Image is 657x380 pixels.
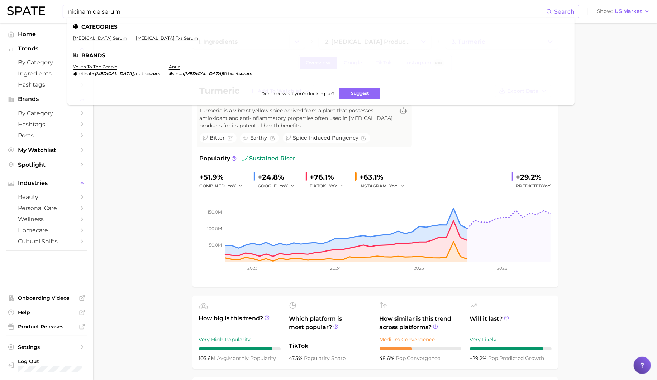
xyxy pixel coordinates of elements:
[200,107,395,130] span: Turmeric is a vibrant yellow spice derived from a plant that possesses antioxidant and anti-infla...
[470,335,552,344] div: Very Likely
[6,119,87,130] a: Hashtags
[18,216,75,223] span: wellness
[6,178,87,189] button: Industries
[146,71,160,76] em: serum
[361,136,366,141] button: Flag as miscategorized or irrelevant
[6,356,87,374] a: Log out. Currently logged in with e-mail vsananikone@elizabethmott.com.
[6,191,87,203] a: beauty
[242,154,296,163] span: sustained riser
[470,315,552,332] span: Will it last?
[18,205,75,211] span: personal care
[6,225,87,236] a: homecare
[18,96,75,102] span: Brands
[304,355,346,361] span: popularity share
[6,214,87,225] a: wellness
[18,238,75,245] span: cultural shifts
[516,171,551,183] div: +29.2%
[289,355,304,361] span: 47.5%
[289,315,371,338] span: Which platform is most popular?
[18,323,75,330] span: Product Releases
[380,355,396,361] span: 48.6%
[339,88,380,99] button: Suggest
[270,136,275,141] button: Flag as miscategorized or irrelevant
[6,29,87,40] a: Home
[228,182,243,190] button: YoY
[310,171,349,183] div: +76.1%
[414,265,424,271] tspan: 2025
[73,52,569,58] li: Brands
[310,182,349,190] div: TIKTOK
[380,335,461,344] div: Medium Convergence
[18,295,75,301] span: Onboarding Videos
[18,59,75,66] span: by Category
[199,347,281,350] div: 9 / 10
[6,321,87,332] a: Product Releases
[133,71,146,76] span: youth
[6,68,87,79] a: Ingredients
[223,71,238,76] span: 10 txa 4
[6,203,87,214] a: personal care
[497,265,508,271] tspan: 2026
[18,161,75,168] span: Spotlight
[200,154,230,163] span: Popularity
[390,183,398,189] span: YoY
[258,182,300,190] div: GOOGLE
[184,71,223,76] em: [MEDICAL_DATA]
[6,130,87,141] a: Posts
[329,183,338,189] span: YoY
[199,355,217,361] span: 105.6m
[6,79,87,90] a: Hashtags
[18,70,75,77] span: Ingredients
[18,180,75,186] span: Industries
[173,71,184,76] span: anua
[6,307,87,318] a: Help
[470,347,552,350] div: 9 / 10
[77,71,95,76] span: retinal +
[6,236,87,247] a: cultural shifts
[6,145,87,156] a: My Watchlist
[242,156,248,161] img: sustained riser
[615,9,642,13] span: US Market
[18,344,75,350] span: Settings
[261,91,335,96] span: Don't see what you're looking for?
[543,183,551,189] span: YoY
[73,24,569,30] li: Categories
[390,182,405,190] button: YoY
[330,265,341,271] tspan: 2024
[6,43,87,54] button: Trends
[18,309,75,316] span: Help
[360,171,410,183] div: +63.1%
[6,94,87,104] button: Brands
[597,9,613,13] span: Show
[18,81,75,88] span: Hashtags
[217,355,228,361] abbr: average
[258,171,300,183] div: +24.8%
[95,71,133,76] em: [MEDICAL_DATA]
[210,134,225,142] span: bitter
[280,183,288,189] span: YoY
[18,121,75,128] span: Hashtags
[595,7,652,16] button: ShowUS Market
[18,132,75,139] span: Posts
[18,110,75,117] span: by Category
[396,355,441,361] span: convergence
[293,134,358,142] span: spice-induced pungency
[217,355,276,361] span: monthly popularity
[280,182,295,190] button: YoY
[18,147,75,154] span: My Watchlist
[67,5,546,18] input: Search here for a brand, industry, or ingredient
[18,358,103,365] span: Log Out
[251,134,267,142] span: earthy
[73,64,117,69] a: youth to the people
[289,342,371,350] span: TikTok
[199,314,281,332] span: How big is this trend?
[470,355,489,361] span: +29.2%
[228,136,233,141] button: Flag as miscategorized or irrelevant
[200,182,248,190] div: combined
[489,355,544,361] span: predicted growth
[6,293,87,303] a: Onboarding Videos
[199,335,281,344] div: Very High Popularity
[18,31,75,38] span: Home
[380,315,461,332] span: How similar is this trend across platforms?
[238,71,252,76] em: serum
